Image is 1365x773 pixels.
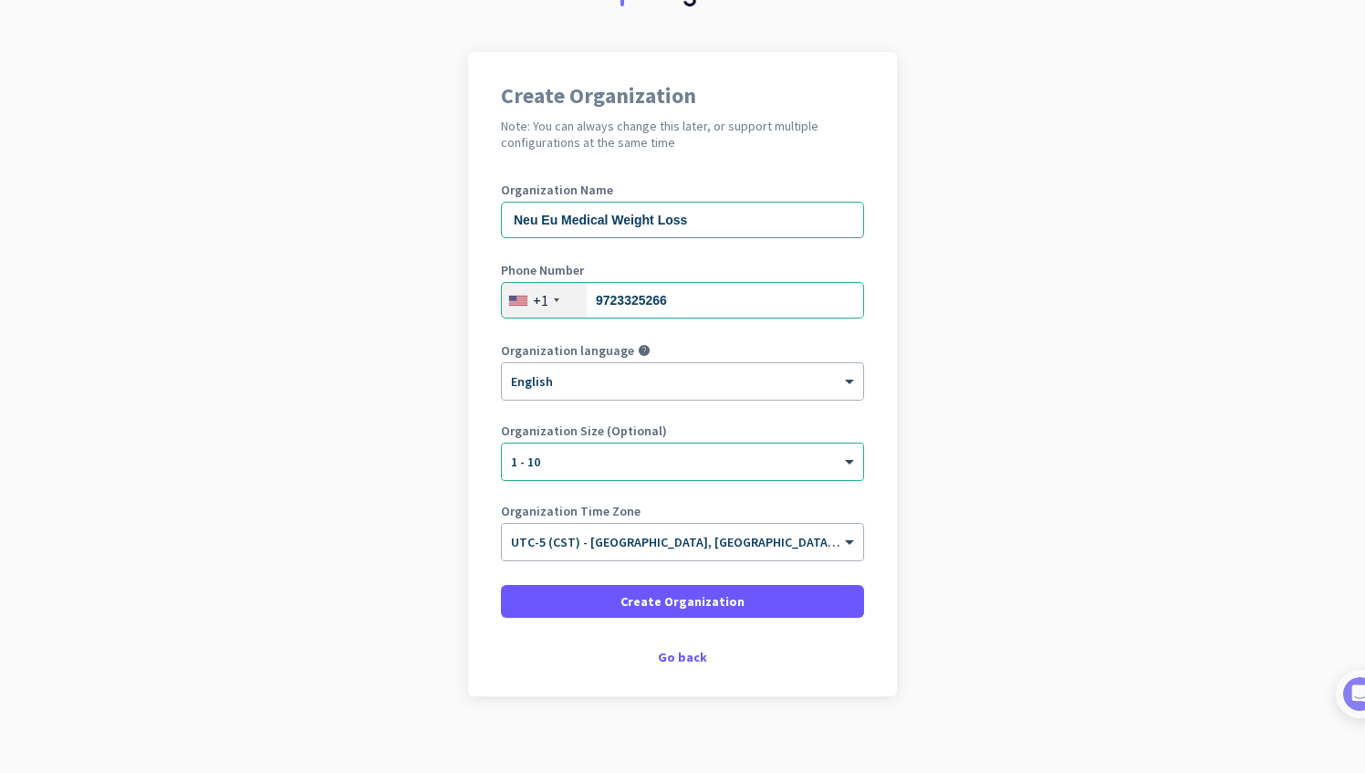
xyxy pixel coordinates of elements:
[501,85,864,107] h1: Create Organization
[501,344,634,357] label: Organization language
[501,505,864,517] label: Organization Time Zone
[533,291,548,309] div: +1
[501,118,864,151] h2: Note: You can always change this later, or support multiple configurations at the same time
[501,585,864,618] button: Create Organization
[620,592,745,611] span: Create Organization
[501,183,864,196] label: Organization Name
[501,424,864,437] label: Organization Size (Optional)
[501,651,864,663] div: Go back
[501,264,864,277] label: Phone Number
[501,202,864,238] input: What is the name of your organization?
[501,282,864,319] input: 201-555-0123
[638,344,651,357] i: help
